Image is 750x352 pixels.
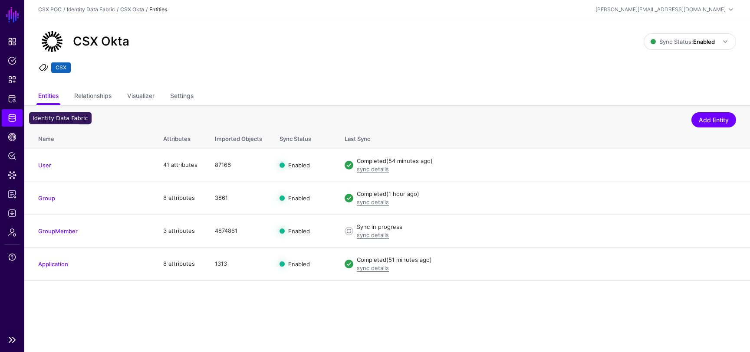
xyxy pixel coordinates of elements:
[74,88,112,105] a: Relationships
[127,88,155,105] a: Visualizer
[155,126,206,149] th: Attributes
[357,256,736,264] div: Completed (51 minutes ago)
[206,149,271,182] td: 87166
[8,190,16,199] span: Reports
[8,228,16,237] span: Admin
[51,62,71,73] span: CSX
[651,38,715,45] span: Sync Status:
[149,6,167,13] strong: Entities
[8,152,16,160] span: Policy Lens
[62,6,67,13] div: /
[8,209,16,218] span: Logs
[2,109,23,127] a: Identity Data Fabric
[336,126,750,149] th: Last Sync
[8,56,16,65] span: Policies
[155,248,206,280] td: 8 attributes
[2,147,23,165] a: Policy Lens
[38,195,55,202] a: Group
[8,133,16,141] span: CAEP Hub
[2,205,23,222] a: Logs
[357,199,389,205] a: sync details
[144,6,149,13] div: /
[206,215,271,248] td: 4874861
[24,126,155,149] th: Name
[8,75,16,84] span: Snippets
[2,52,23,69] a: Policies
[2,33,23,50] a: Dashboard
[155,149,206,182] td: 41 attributes
[38,88,59,105] a: Entities
[288,162,310,169] span: Enabled
[2,128,23,146] a: CAEP Hub
[357,190,736,199] div: Completed (1 hour ago)
[38,261,68,267] a: Application
[2,224,23,241] a: Admin
[38,162,51,169] a: User
[357,231,389,238] a: sync details
[595,6,726,13] div: [PERSON_NAME][EMAIL_ADDRESS][DOMAIN_NAME]
[271,126,336,149] th: Sync Status
[155,215,206,248] td: 3 attributes
[357,157,736,166] div: Completed (54 minutes ago)
[170,88,194,105] a: Settings
[38,28,66,55] img: svg+xml;base64,PHN2ZyB3aWR0aD0iNjQiIGhlaWdodD0iNjQiIHZpZXdCb3g9IjAgMCA2NCA2NCIgZmlsbD0ibm9uZSIgeG...
[8,253,16,261] span: Support
[2,71,23,88] a: Snippets
[288,195,310,202] span: Enabled
[29,112,92,124] div: Identity Data Fabric
[206,248,271,280] td: 1313
[120,6,144,13] a: CSX Okta
[357,264,389,271] a: sync details
[2,90,23,108] a: Protected Systems
[115,6,120,13] div: /
[8,114,16,122] span: Identity Data Fabric
[8,95,16,103] span: Protected Systems
[693,38,715,45] strong: Enabled
[691,112,736,127] a: Add Entity
[8,37,16,46] span: Dashboard
[288,261,310,267] span: Enabled
[206,182,271,215] td: 3861
[357,166,389,173] a: sync details
[206,126,271,149] th: Imported Objects
[38,228,78,235] a: GroupMember
[155,182,206,215] td: 8 attributes
[2,166,23,184] a: Data Lens
[67,6,115,13] a: Identity Data Fabric
[38,6,62,13] a: CSX POC
[8,171,16,179] span: Data Lens
[357,223,736,231] div: Sync in progress
[73,34,129,49] h2: CSX Okta
[288,228,310,235] span: Enabled
[2,186,23,203] a: Reports
[5,5,20,24] a: SGNL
